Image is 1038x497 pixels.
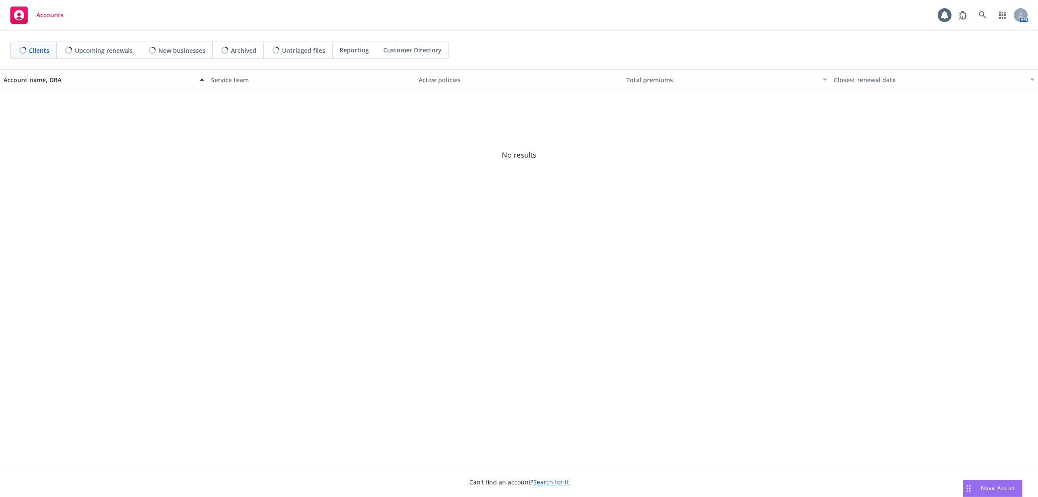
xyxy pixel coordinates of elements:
div: Account name, DBA [3,75,195,84]
a: Switch app [994,6,1011,24]
span: Archived [231,46,256,55]
span: Upcoming renewals [75,46,133,55]
a: Accounts [7,3,67,27]
button: Service team [208,69,415,90]
div: Service team [211,75,412,84]
a: Search for it [533,478,569,486]
span: Nova Assist [981,484,1015,492]
div: Closest renewal date [834,75,1025,84]
button: Closest renewal date [830,69,1038,90]
span: Can't find an account? [469,478,569,487]
span: Customer Directory [383,45,442,55]
span: Clients [29,46,49,55]
button: Total premiums [623,69,830,90]
span: New businesses [158,46,205,55]
span: Accounts [36,12,64,19]
a: Search [974,6,991,24]
a: Report a Bug [954,6,971,24]
div: Drag to move [963,480,974,497]
button: Active policies [415,69,623,90]
span: Reporting [340,45,369,55]
button: Nova Assist [963,480,1022,497]
span: Untriaged files [282,46,325,55]
div: Active policies [419,75,619,84]
div: Total premiums [626,75,817,84]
